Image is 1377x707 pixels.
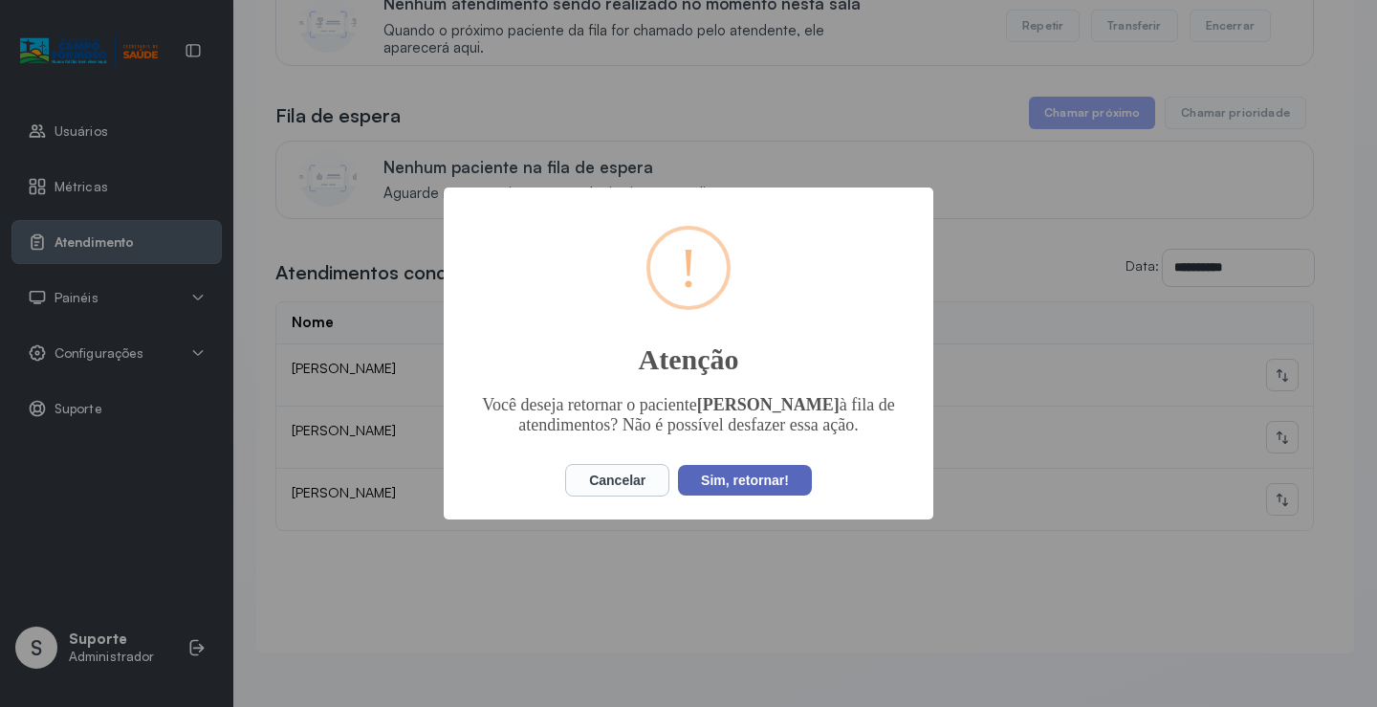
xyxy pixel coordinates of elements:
strong: [PERSON_NAME] [697,395,840,414]
div: ! [679,230,698,306]
button: Cancelar [565,464,669,497]
div: Você deseja retornar o paciente à fila de atendimentos? Não é possível desfazer essa ação. [471,395,906,435]
h2: Atenção [444,319,933,378]
button: Sim, retornar! [678,465,812,496]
